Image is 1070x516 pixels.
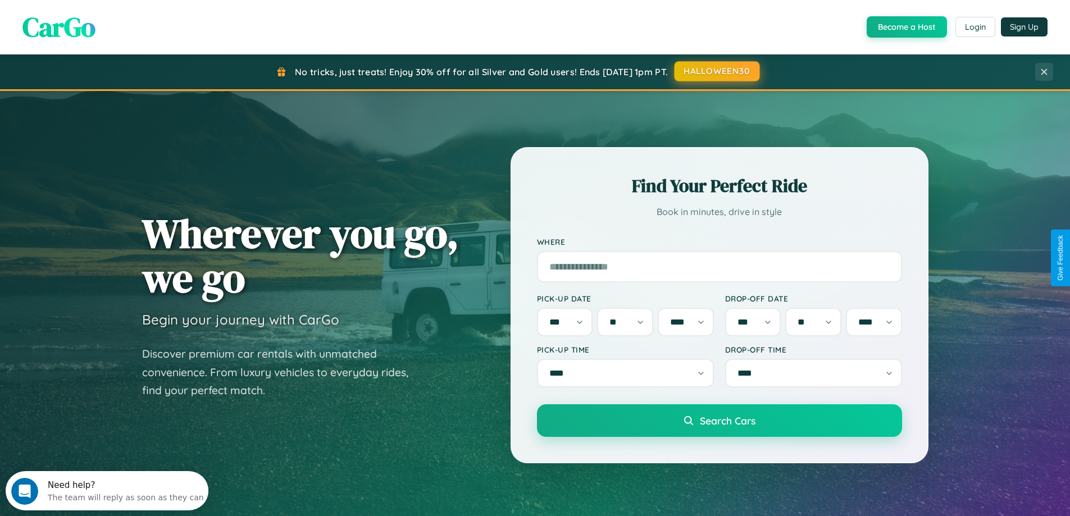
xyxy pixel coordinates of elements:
[700,414,755,427] span: Search Cars
[537,294,714,303] label: Pick-up Date
[725,345,902,354] label: Drop-off Time
[22,8,95,45] span: CarGo
[11,478,38,505] iframe: Intercom live chat
[537,345,714,354] label: Pick-up Time
[537,173,902,198] h2: Find Your Perfect Ride
[142,345,423,400] p: Discover premium car rentals with unmatched convenience. From luxury vehicles to everyday rides, ...
[4,4,209,35] div: Open Intercom Messenger
[537,404,902,437] button: Search Cars
[1001,17,1048,36] button: Sign Up
[537,204,902,220] p: Book in minutes, drive in style
[42,19,198,30] div: The team will reply as soon as they can
[295,66,668,77] span: No tricks, just treats! Enjoy 30% off for all Silver and Gold users! Ends [DATE] 1pm PT.
[867,16,947,38] button: Become a Host
[42,10,198,19] div: Need help?
[955,17,995,37] button: Login
[142,311,339,328] h3: Begin your journey with CarGo
[1057,235,1064,281] div: Give Feedback
[537,237,902,246] label: Where
[6,471,208,510] iframe: Intercom live chat discovery launcher
[142,211,459,300] h1: Wherever you go, we go
[725,294,902,303] label: Drop-off Date
[675,61,760,81] button: HALLOWEEN30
